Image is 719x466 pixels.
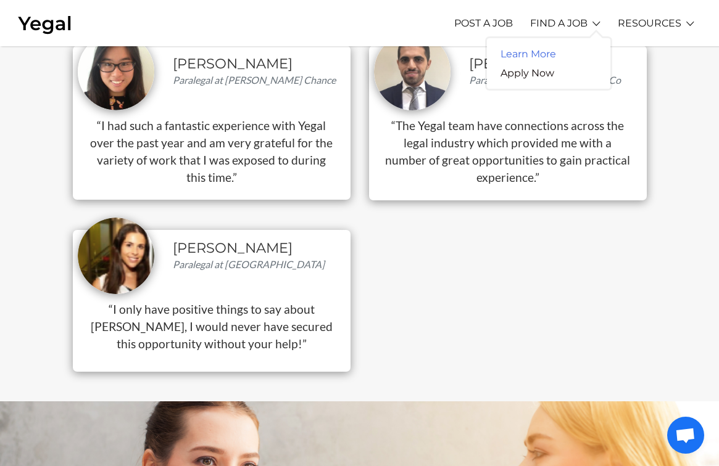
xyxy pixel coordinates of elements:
em: Paralegal at [GEOGRAPHIC_DATA] [173,258,325,270]
img: user [78,33,155,110]
h4: [PERSON_NAME] [173,55,345,72]
a: Apply Now [487,63,568,83]
a: Open chat [667,417,704,454]
img: user [374,33,451,110]
a: Learn More [487,44,570,63]
em: Paralegal at [PERSON_NAME] Chance [173,74,336,86]
p: “I only have positive things to say about [PERSON_NAME], I would never have secured this opportun... [88,301,336,353]
img: user [78,218,155,295]
em: Paralegal at [PERSON_NAME] & Co [469,74,621,86]
h4: [PERSON_NAME] [469,55,641,72]
a: POST A JOB [454,6,513,40]
p: “I had such a fantastic experience with Yegal over the past year and am very grateful for the var... [88,117,336,186]
p: “The Yegal team have connections across the legal industry which provided me with a number of gre... [384,117,632,186]
a: RESOURCES [618,6,681,40]
h4: [PERSON_NAME] [173,240,345,256]
a: FIND A JOB [530,6,588,40]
